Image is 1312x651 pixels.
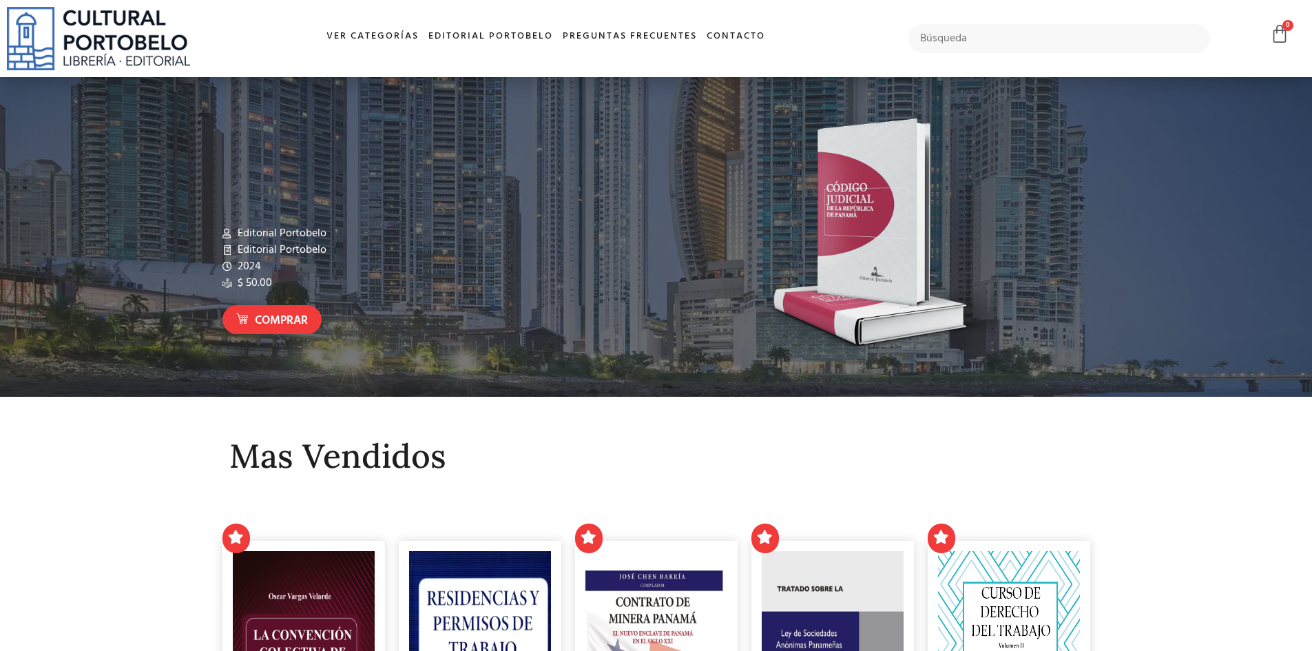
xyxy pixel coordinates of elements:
[1270,24,1289,44] a: 0
[322,22,424,52] a: Ver Categorías
[255,312,308,330] span: Comprar
[702,22,770,52] a: Contacto
[234,258,261,275] span: 2024
[222,305,322,335] a: Comprar
[1282,20,1293,31] span: 0
[234,242,326,258] span: Editorial Portobelo
[558,22,702,52] a: Preguntas frecuentes
[234,275,272,291] span: $ 50.00
[908,24,1211,53] input: Búsqueda
[424,22,558,52] a: Editorial Portobelo
[234,225,326,242] span: Editorial Portobelo
[229,438,1083,475] h2: Mas Vendidos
